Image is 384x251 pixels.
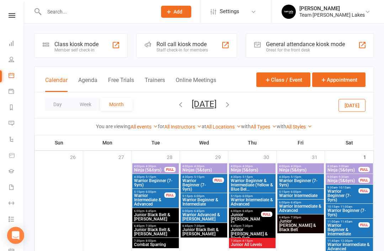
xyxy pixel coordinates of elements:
[158,124,164,129] strong: for
[134,179,177,187] span: Warrior Beginner (7-9yrs)
[263,151,276,163] div: 30
[193,195,204,198] span: - 6:00pm
[70,151,83,163] div: 26
[277,124,286,129] strong: with
[289,216,301,219] span: - 7:30pm
[230,165,274,168] span: 4:00pm
[230,209,261,213] span: 6:00pm
[337,175,349,179] span: - 9:30am
[9,84,25,100] a: Payments
[279,219,322,232] span: Junior [PERSON_NAME] & Black Belt
[182,198,226,206] span: Warrior Beginner & Intermediate
[327,239,372,242] span: 11:45am
[134,168,165,172] span: Ninja (5&6yrs)
[279,175,322,179] span: 4:30pm
[182,195,226,198] span: 5:15pm
[358,167,370,172] div: FULL
[134,213,177,221] span: Junior Black Belt & [PERSON_NAME]
[54,41,98,48] div: Class kiosk mode
[182,213,226,221] span: Warrior Advanced & [PERSON_NAME]
[164,124,202,130] a: All Instructors
[144,175,156,179] span: - 5:15pm
[325,135,374,150] th: Sat
[96,124,130,129] strong: You are viewing
[339,205,352,208] span: - 11:00am
[327,186,359,189] span: 9:30am
[215,151,228,163] div: 29
[327,189,359,202] span: Warrior Beginner (7-9yrs)
[134,165,165,168] span: 4:00pm
[182,175,213,179] span: 4:30pm
[42,7,152,17] input: Search...
[134,242,177,247] span: Combat Sparring
[134,239,177,242] span: 7:30pm
[339,220,352,223] span: - 11:45am
[130,124,158,130] a: All events
[261,212,272,217] div: FULL
[230,168,274,172] span: Ninja (5&6yrs)
[289,201,301,204] span: - 6:45pm
[100,98,133,111] button: Month
[327,223,359,236] span: Warrior Beginner & Intermediate
[230,195,274,198] span: 5:15pm
[54,48,98,53] div: Member self check-in
[83,135,132,150] th: Mon
[327,168,359,172] span: Ninja (5&6yrs)
[251,124,277,130] a: All Types
[279,216,322,219] span: 6:45pm
[358,188,370,193] div: FULL
[182,168,226,172] span: Ninjas (5&6yrs)
[7,227,24,244] div: Open Intercom Messenger
[241,195,253,198] span: - 6:00pm
[134,224,177,228] span: 6:45pm
[182,165,226,168] span: 4:00pm
[327,208,372,217] span: Warrior Beginner (7-9yrs)
[193,175,204,179] span: - 5:15pm
[108,77,134,92] button: Free Trials
[230,228,274,240] span: Junior [PERSON_NAME] & Black Belt
[241,175,253,179] span: - 5:15pm
[299,12,365,18] div: Team [PERSON_NAME] Lakes
[206,124,241,130] a: All Locations
[241,124,251,129] strong: with
[134,228,177,236] span: Junior Black Belt & [PERSON_NAME]
[156,48,208,53] div: Staff check-in for members
[279,193,322,198] span: Warrior Intermediate
[358,222,370,228] div: FULL
[289,175,301,179] span: - 5:15pm
[279,179,322,187] span: Warrior Beginner (7-9yrs)
[182,179,213,191] span: Warrior Beginner (7-9yrs)
[279,190,322,193] span: 5:15pm
[358,178,370,183] div: FULL
[230,175,274,179] span: 4:30pm
[279,201,322,204] span: 6:00pm
[279,168,322,172] span: Ninja (5&6yrs)
[363,151,373,163] div: 1
[144,209,156,213] span: - 6:45pm
[164,192,176,198] div: FULL
[327,220,359,223] span: 11:00am
[279,204,322,213] span: Warrior Intermediate & Advanced
[337,186,351,189] span: - 10:15am
[9,36,25,52] a: Dashboard
[241,165,253,168] span: - 4:30pm
[327,242,372,251] span: Warrior Intermediate & Advanced
[289,190,301,193] span: - 6:00pm
[327,205,372,208] span: 10:15am
[337,165,349,168] span: - 9:00am
[279,165,322,168] span: 4:00pm
[230,224,274,228] span: 6:45pm
[213,178,224,183] div: FULL
[156,41,208,48] div: Roll call kiosk mode
[228,135,277,150] th: Thu
[282,5,296,19] img: thumb_image1603260965.png
[327,175,359,179] span: 9:00am
[230,179,274,191] span: Warrior Beginner & Intermediate (Yellow & Blue Bel...
[266,41,345,48] div: General attendance kiosk mode
[241,209,253,213] span: - 6:45pm
[9,68,25,84] a: Calendar
[312,72,366,87] button: Appointment
[202,124,206,129] strong: at
[299,5,365,12] div: [PERSON_NAME]
[44,98,71,111] button: Day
